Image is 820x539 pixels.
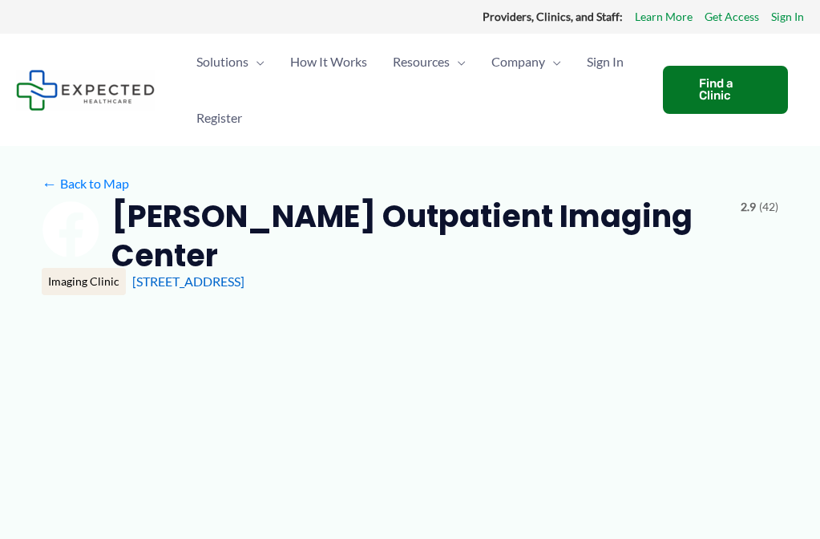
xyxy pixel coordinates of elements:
span: Resources [393,34,450,90]
strong: Providers, Clinics, and Staff: [483,10,623,23]
img: Expected Healthcare Logo - side, dark font, small [16,70,155,111]
a: ←Back to Map [42,172,129,196]
span: Sign In [587,34,624,90]
div: Imaging Clinic [42,268,126,295]
a: Sign In [771,6,804,27]
a: ResourcesMenu Toggle [380,34,479,90]
span: ← [42,176,57,191]
span: How It Works [290,34,367,90]
a: Get Access [705,6,759,27]
span: Menu Toggle [545,34,561,90]
span: Menu Toggle [248,34,265,90]
a: How It Works [277,34,380,90]
a: Find a Clinic [663,66,788,114]
span: Menu Toggle [450,34,466,90]
span: 2.9 [741,197,756,217]
a: [STREET_ADDRESS] [132,274,244,289]
span: Register [196,90,242,146]
span: Company [491,34,545,90]
nav: Primary Site Navigation [184,34,647,146]
span: (42) [759,197,778,217]
h2: [PERSON_NAME] Outpatient Imaging Center [111,197,728,276]
span: Solutions [196,34,248,90]
a: Learn More [635,6,693,27]
a: Register [184,90,255,146]
a: Sign In [574,34,636,90]
a: CompanyMenu Toggle [479,34,574,90]
a: SolutionsMenu Toggle [184,34,277,90]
